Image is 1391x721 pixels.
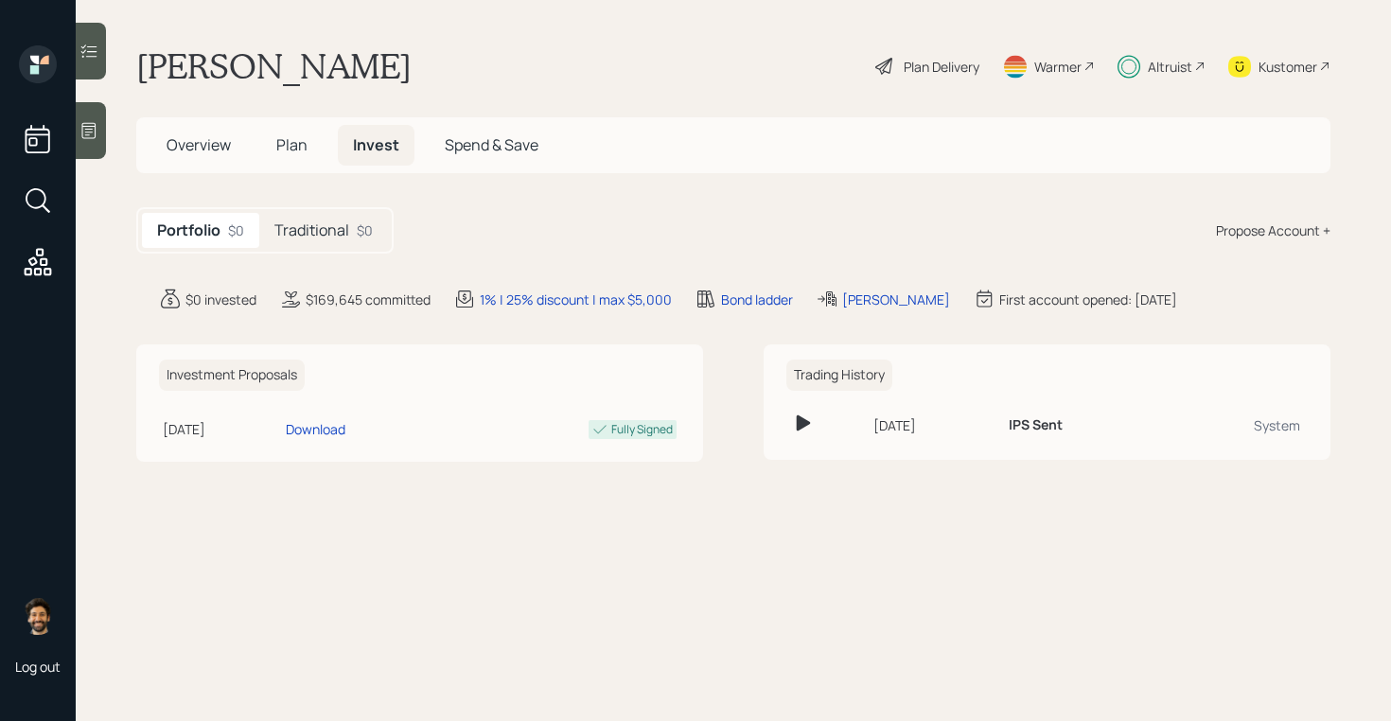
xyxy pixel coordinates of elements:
[159,360,305,391] h6: Investment Proposals
[185,290,256,309] div: $0 invested
[286,419,345,439] div: Download
[786,360,892,391] h6: Trading History
[19,597,57,635] img: eric-schwartz-headshot.png
[873,415,994,435] div: [DATE]
[276,134,308,155] span: Plan
[721,290,793,309] div: Bond ladder
[274,221,349,239] h5: Traditional
[306,290,431,309] div: $169,645 committed
[1259,57,1317,77] div: Kustomer
[357,220,373,240] div: $0
[228,220,244,240] div: $0
[1009,417,1063,433] h6: IPS Sent
[15,658,61,676] div: Log out
[1034,57,1082,77] div: Warmer
[157,221,220,239] h5: Portfolio
[480,290,672,309] div: 1% | 25% discount | max $5,000
[611,421,673,438] div: Fully Signed
[167,134,231,155] span: Overview
[136,45,412,87] h1: [PERSON_NAME]
[999,290,1177,309] div: First account opened: [DATE]
[904,57,979,77] div: Plan Delivery
[1216,220,1330,240] div: Propose Account +
[163,419,278,439] div: [DATE]
[445,134,538,155] span: Spend & Save
[353,134,399,155] span: Invest
[1171,415,1300,435] div: System
[842,290,950,309] div: [PERSON_NAME]
[1148,57,1192,77] div: Altruist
